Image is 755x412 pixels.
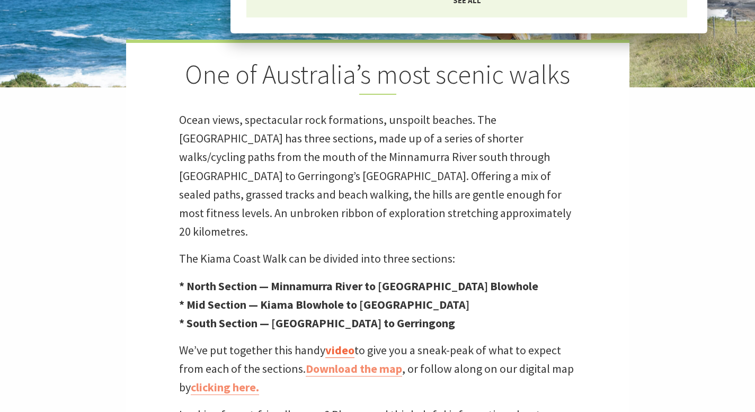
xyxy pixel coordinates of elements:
[179,341,576,397] p: We’ve put together this handy to give you a sneak-peak of what to expect from each of the section...
[191,380,259,395] a: clicking here.
[179,111,576,241] p: Ocean views, spectacular rock formations, unspoilt beaches. The [GEOGRAPHIC_DATA] has three secti...
[179,297,469,312] strong: * Mid Section — Kiama Blowhole to [GEOGRAPHIC_DATA]
[179,59,576,95] h2: One of Australia’s most scenic walks
[179,316,455,330] strong: * South Section — [GEOGRAPHIC_DATA] to Gerringong
[179,279,538,293] strong: * North Section — Minnamurra River to [GEOGRAPHIC_DATA] Blowhole
[306,361,402,377] a: Download the map
[325,343,354,358] a: video
[179,249,576,268] p: The Kiama Coast Walk can be divided into three sections:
